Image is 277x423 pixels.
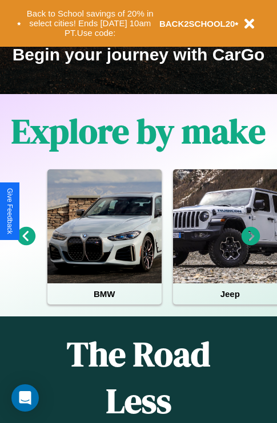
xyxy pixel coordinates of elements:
button: Back to School savings of 20% in select cities! Ends [DATE] 10am PT.Use code: [21,6,159,41]
div: Open Intercom Messenger [11,384,39,412]
div: Give Feedback [6,188,14,234]
h4: BMW [47,283,162,304]
b: BACK2SCHOOL20 [159,19,235,29]
h1: Explore by make [11,108,266,154]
